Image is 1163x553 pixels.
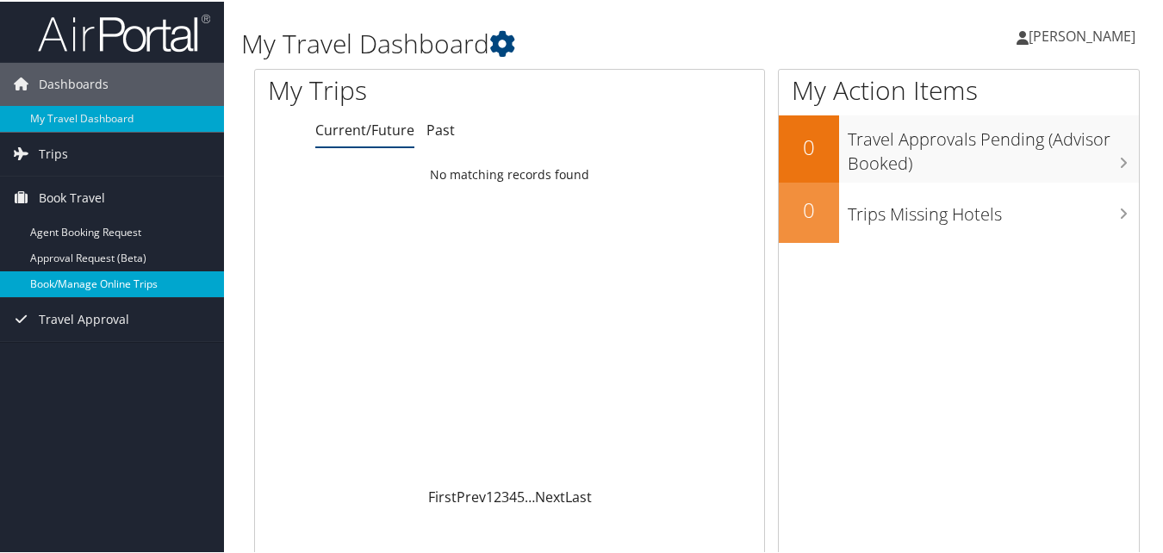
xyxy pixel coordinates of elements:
[428,486,457,505] a: First
[848,117,1139,174] h3: Travel Approvals Pending (Advisor Booked)
[241,24,849,60] h1: My Travel Dashboard
[779,181,1139,241] a: 0Trips Missing Hotels
[486,486,494,505] a: 1
[426,119,455,138] a: Past
[39,296,129,339] span: Travel Approval
[315,119,414,138] a: Current/Future
[255,158,764,189] td: No matching records found
[1029,25,1135,44] span: [PERSON_NAME]
[535,486,565,505] a: Next
[517,486,525,505] a: 5
[779,71,1139,107] h1: My Action Items
[38,11,210,52] img: airportal-logo.png
[457,486,486,505] a: Prev
[565,486,592,505] a: Last
[525,486,535,505] span: …
[501,486,509,505] a: 3
[848,192,1139,225] h3: Trips Missing Hotels
[779,131,839,160] h2: 0
[39,61,109,104] span: Dashboards
[39,175,105,218] span: Book Travel
[268,71,539,107] h1: My Trips
[494,486,501,505] a: 2
[39,131,68,174] span: Trips
[779,194,839,223] h2: 0
[779,114,1139,180] a: 0Travel Approvals Pending (Advisor Booked)
[509,486,517,505] a: 4
[1017,9,1153,60] a: [PERSON_NAME]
